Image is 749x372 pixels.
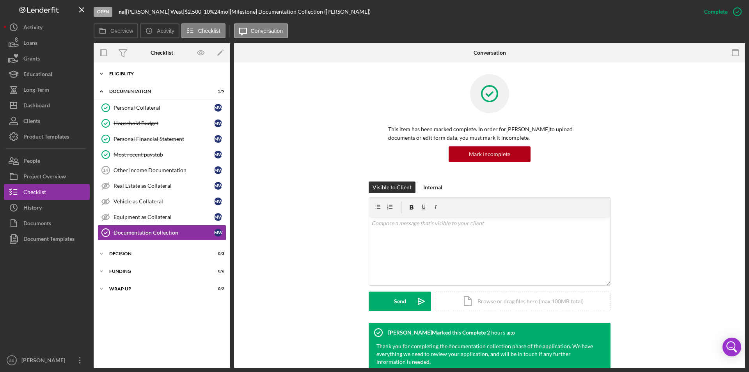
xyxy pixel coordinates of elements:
[4,98,90,113] button: Dashboard
[210,269,224,274] div: 0 / 6
[474,50,506,56] div: Conversation
[103,168,108,173] tspan: 14
[419,182,446,193] button: Internal
[114,151,214,158] div: Most recent paystub
[214,104,222,112] div: M W
[98,100,226,116] a: Personal CollateralMW
[23,35,37,53] div: Loans
[4,51,90,66] button: Grants
[157,28,174,34] label: Activity
[23,113,40,131] div: Clients
[369,182,415,193] button: Visible to Client
[214,135,222,143] div: M W
[114,105,214,111] div: Personal Collateral
[423,182,442,193] div: Internal
[449,146,531,162] button: Mark Incomplete
[110,28,133,34] label: Overview
[98,194,226,209] a: Vehicle as CollateralMW
[214,182,222,190] div: M W
[376,342,595,366] div: Thank you for completing the documentation collection phase of the application. We have everythin...
[4,215,90,231] button: Documents
[4,184,90,200] button: Checklist
[214,9,228,15] div: 24 mo
[181,23,225,38] button: Checklist
[210,89,224,94] div: 5 / 9
[251,28,283,34] label: Conversation
[4,113,90,129] a: Clients
[151,50,173,56] div: Checklist
[4,66,90,82] button: Educational
[388,329,486,336] div: [PERSON_NAME] Marked this Complete
[704,4,728,20] div: Complete
[114,230,214,236] div: Documentation Collection
[4,231,90,247] button: Document Templates
[469,146,510,162] div: Mark Incomplete
[109,251,205,256] div: Decision
[204,9,214,15] div: 10 %
[388,125,591,142] p: This item has been marked complete. In order for [PERSON_NAME] to upload documents or edit form d...
[23,129,69,146] div: Product Templates
[214,198,222,205] div: M W
[109,71,220,76] div: Eligiblity
[4,82,90,98] button: Long-Term
[9,358,14,363] text: SS
[98,131,226,147] a: Personal Financial StatementMW
[98,225,226,240] a: Documentation CollectionMW
[109,89,205,94] div: Documentation
[98,116,226,131] a: Household BudgetMW
[214,166,222,174] div: M W
[369,292,431,311] button: Send
[23,82,49,100] div: Long-Term
[23,51,40,68] div: Grants
[23,184,46,202] div: Checklist
[4,35,90,51] button: Loans
[23,215,51,233] div: Documents
[114,120,214,126] div: Household Budget
[198,28,220,34] label: Checklist
[98,178,226,194] a: Real Estate as CollateralMW
[4,129,90,144] a: Product Templates
[114,198,214,205] div: Vehicle as Collateral
[94,7,112,17] div: Open
[228,9,371,15] div: | [Milestone] Documentation Collection ([PERSON_NAME])
[185,8,201,15] span: $2,500
[210,287,224,291] div: 0 / 2
[4,20,90,35] button: Activity
[23,200,42,217] div: History
[210,251,224,256] div: 0 / 3
[234,23,288,38] button: Conversation
[23,20,43,37] div: Activity
[4,153,90,169] button: People
[214,151,222,158] div: M W
[119,9,126,15] div: |
[214,119,222,127] div: M W
[4,200,90,215] a: History
[394,292,406,311] div: Send
[23,169,66,186] div: Project Overview
[98,147,226,162] a: Most recent paystubMW
[4,169,90,184] button: Project Overview
[140,23,179,38] button: Activity
[722,338,741,356] div: Open Intercom Messenger
[114,214,214,220] div: Equipment as Collateral
[20,352,70,370] div: [PERSON_NAME]
[109,287,205,291] div: Wrap up
[696,4,745,20] button: Complete
[23,66,52,84] div: Educational
[109,269,205,274] div: Funding
[98,209,226,225] a: Equipment as CollateralMW
[23,98,50,115] div: Dashboard
[214,213,222,221] div: M W
[373,182,412,193] div: Visible to Client
[114,167,214,173] div: Other Income Documentation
